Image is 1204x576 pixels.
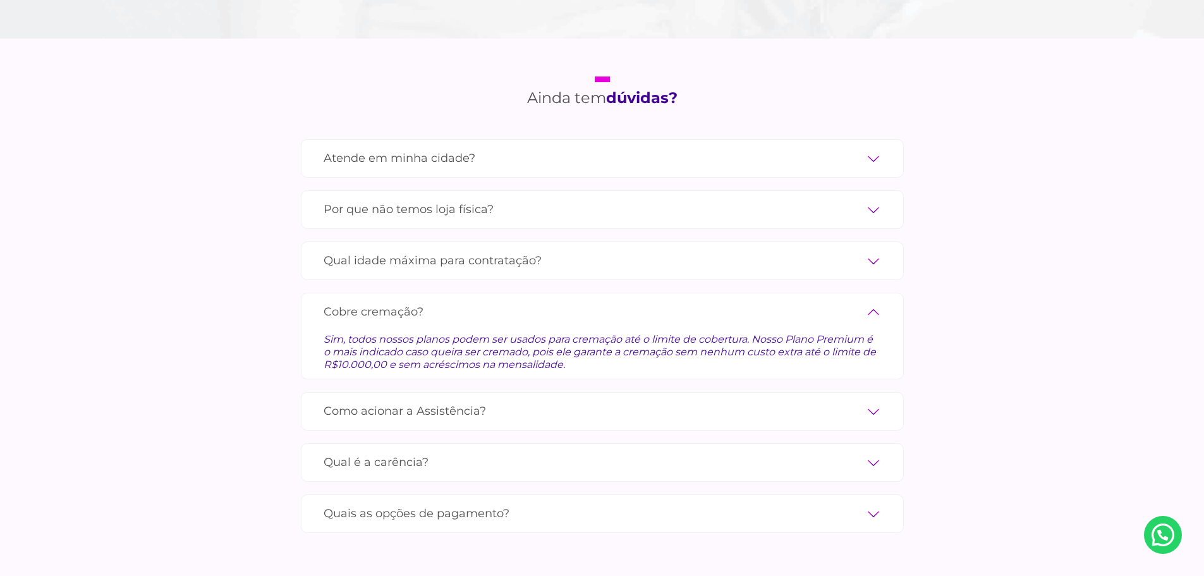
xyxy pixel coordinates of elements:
strong: dúvidas? [606,89,678,107]
label: Cobre cremação? [324,301,881,323]
div: Sim, todos nossos planos podem ser usados para cremação até o limite de cobertura. Nosso Plano Pr... [324,323,881,371]
label: Como acionar a Assistência? [324,400,881,422]
label: Qual idade máxima para contratação? [324,250,881,272]
h2: Ainda tem [527,77,678,107]
label: Atende em minha cidade? [324,147,881,169]
label: Por que não temos loja física? [324,199,881,221]
label: Qual é a carência? [324,451,881,474]
a: Nosso Whatsapp [1144,516,1182,554]
label: Quais as opções de pagamento? [324,503,881,525]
